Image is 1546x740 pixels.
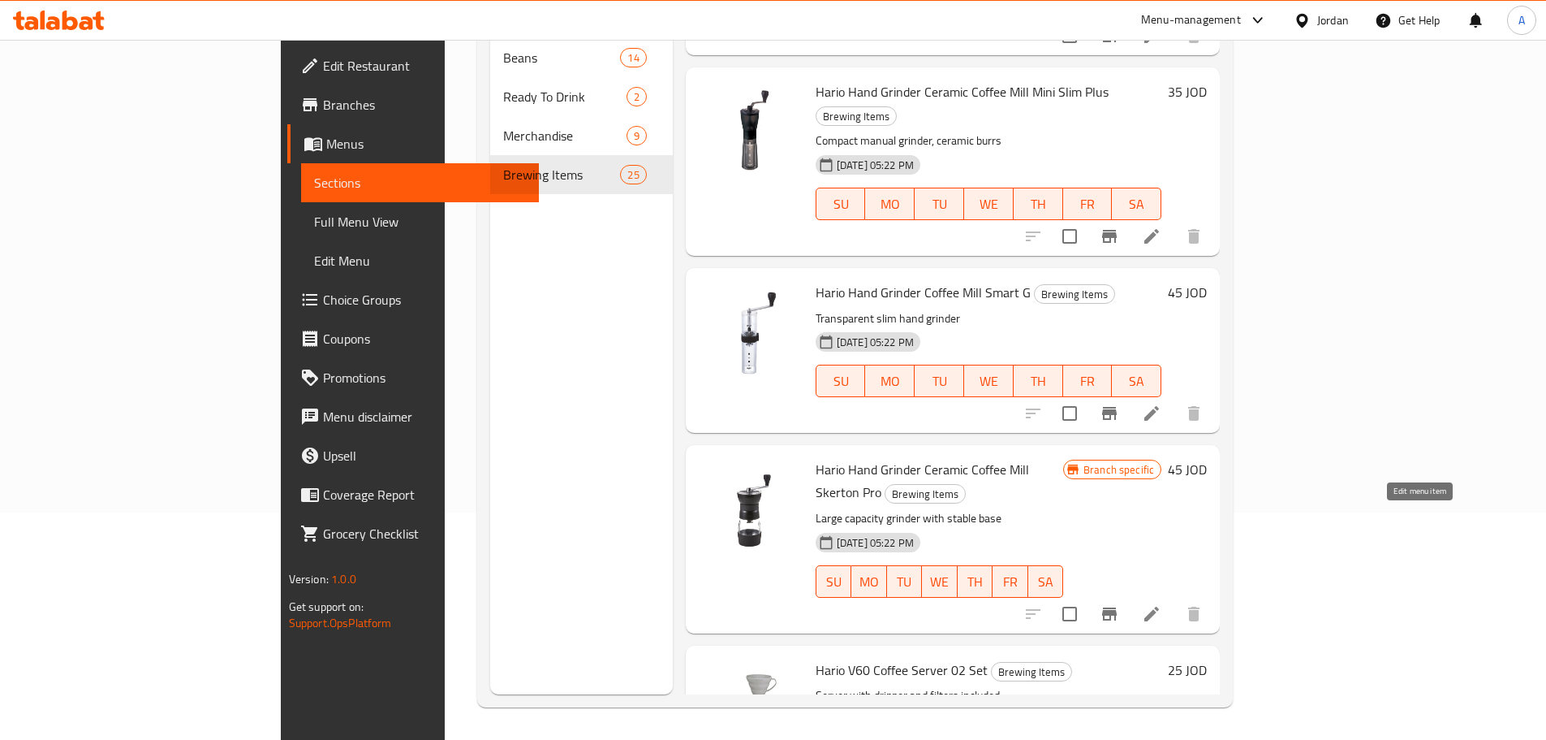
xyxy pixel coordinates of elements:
[490,155,673,194] div: Brewing Items25
[830,158,920,173] span: [DATE] 05:22 PM
[921,370,958,393] span: TU
[323,485,526,504] span: Coverage Report
[865,365,915,397] button: MO
[1317,11,1349,29] div: Jordan
[971,370,1007,393] span: WE
[490,38,673,77] div: Beans14
[816,686,1161,706] p: Server with dripper and filters included
[1142,404,1161,423] a: Edit menu item
[1118,370,1155,393] span: SA
[620,165,646,184] div: items
[1168,458,1207,481] h6: 45 JOD
[872,193,908,216] span: MO
[823,370,859,393] span: SU
[699,458,803,562] img: Hario Hand Grinder Ceramic Coffee Mill Skerton Pro
[1141,11,1241,30] div: Menu-management
[620,48,646,67] div: items
[503,87,627,106] span: Ready To Drink
[627,87,647,106] div: items
[887,565,922,598] button: TU
[1035,570,1057,594] span: SA
[621,50,645,66] span: 14
[830,335,920,350] span: [DATE] 05:22 PM
[992,663,1071,682] span: Brewing Items
[301,163,539,202] a: Sections
[287,514,539,553] a: Grocery Checklist
[816,309,1161,329] p: Transparent slim hand grinder
[1090,394,1129,433] button: Branch-specific-item
[287,124,539,163] a: Menus
[993,565,1027,598] button: FR
[699,281,803,385] img: Hario Hand Grinder Coffee Mill Smart G
[323,407,526,426] span: Menu disclaimer
[503,126,627,145] div: Merchandise
[1053,219,1087,253] span: Select to update
[816,188,866,220] button: SU
[287,358,539,397] a: Promotions
[1053,597,1087,631] span: Select to update
[1053,396,1087,431] span: Select to update
[323,368,526,387] span: Promotions
[1518,11,1525,29] span: A
[816,365,866,397] button: SU
[699,80,803,184] img: Hario Hand Grinder Ceramic Coffee Mill Mini Slim Plus
[964,365,1014,397] button: WE
[287,436,539,475] a: Upsell
[865,188,915,220] button: MO
[851,565,886,598] button: MO
[816,107,896,126] span: Brewing Items
[1142,227,1161,246] a: Edit menu item
[823,570,845,594] span: SU
[991,662,1072,682] div: Brewing Items
[326,134,526,154] span: Menus
[301,241,539,280] a: Edit Menu
[323,56,526,76] span: Edit Restaurant
[287,280,539,319] a: Choice Groups
[1063,365,1113,397] button: FR
[816,457,1029,504] span: Hario Hand Grinder Ceramic Coffee Mill Skerton Pro
[490,32,673,201] nav: Menu sections
[314,212,526,232] span: Full Menu View
[323,524,526,543] span: Grocery Checklist
[289,596,364,617] span: Get support on:
[490,116,673,155] div: Merchandise9
[287,397,539,436] a: Menu disclaimer
[627,89,646,105] span: 2
[1174,394,1213,433] button: delete
[1118,193,1155,216] span: SA
[1014,188,1063,220] button: TH
[1168,80,1207,103] h6: 35 JOD
[830,535,920,551] span: [DATE] 05:22 PM
[894,570,915,594] span: TU
[301,202,539,241] a: Full Menu View
[627,128,646,144] span: 9
[503,48,621,67] span: Beans
[1174,595,1213,634] button: delete
[490,77,673,116] div: Ready To Drink2
[331,569,356,590] span: 1.0.0
[1174,217,1213,256] button: delete
[1014,365,1063,397] button: TH
[816,508,1063,529] p: Large capacity grinder with stable base
[816,565,851,598] button: SU
[1090,217,1129,256] button: Branch-specific-item
[915,365,964,397] button: TU
[816,280,1031,305] span: Hario Hand Grinder Coffee Mill Smart G
[503,165,621,184] span: Brewing Items
[958,565,993,598] button: TH
[323,446,526,465] span: Upsell
[885,485,965,504] span: Brewing Items
[816,131,1161,151] p: Compact manual grinder, ceramic burrs
[971,193,1007,216] span: WE
[323,329,526,348] span: Coupons
[858,570,880,594] span: MO
[287,85,539,124] a: Branches
[1112,365,1161,397] button: SA
[885,484,966,504] div: Brewing Items
[1168,659,1207,682] h6: 25 JOD
[1168,281,1207,304] h6: 45 JOD
[872,370,908,393] span: MO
